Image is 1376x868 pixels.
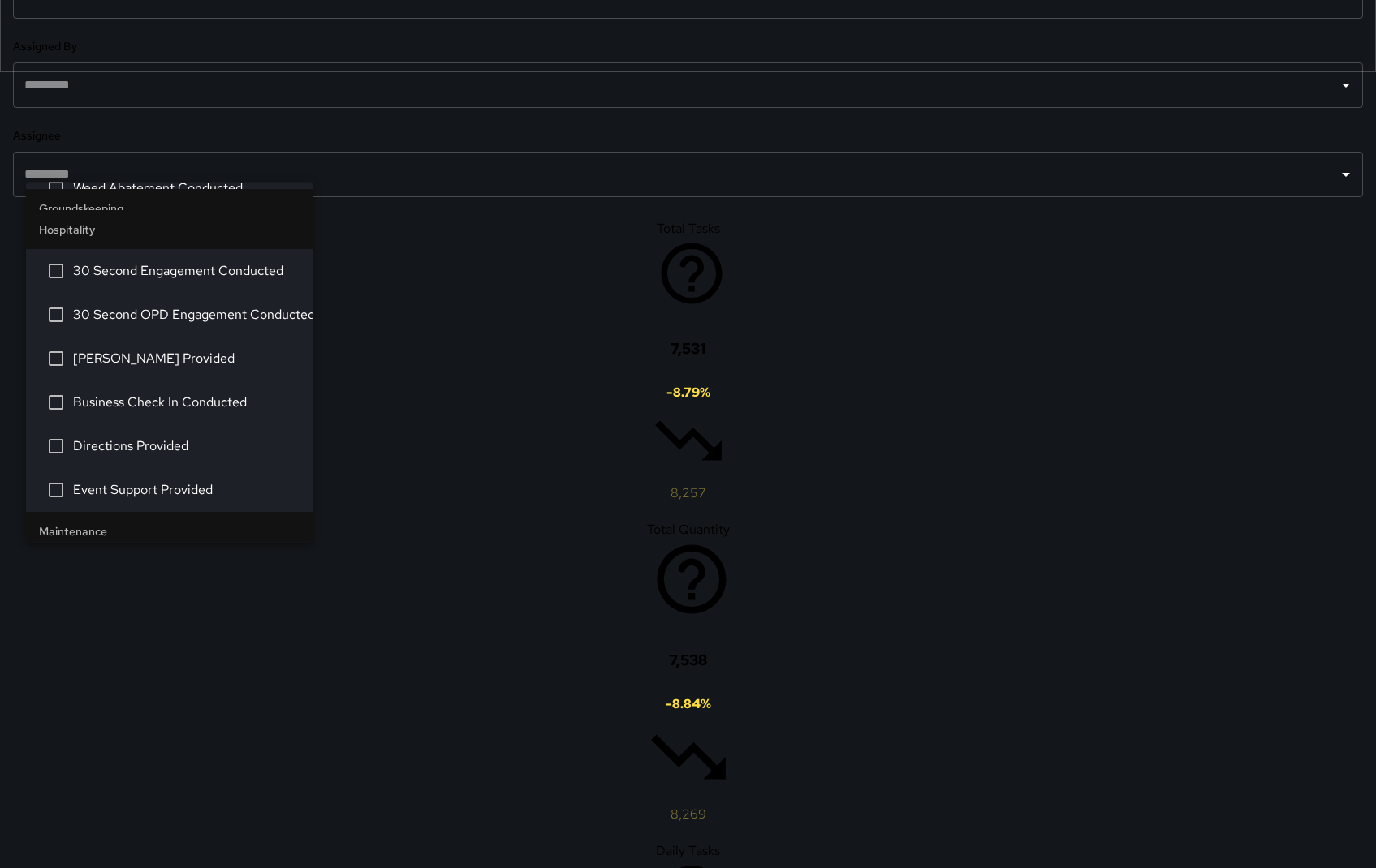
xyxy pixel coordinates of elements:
li: Hospitality [26,211,313,250]
span: 8,257 [671,484,706,501]
span: Total Quantity [647,521,730,538]
h3: 7,538 [644,640,733,680]
span: -8.79 % [666,384,710,401]
svg: Total number of tasks in the selected period, compared to the previous period. [655,237,728,310]
span: Total Tasks [657,220,720,237]
span: Daily Tasks [656,842,720,859]
span: Directions Provided [73,437,300,457]
span: 30 Second OPD Engagement Conducted [73,306,300,325]
span: -8.84 % [666,695,711,712]
h6: Assignee [13,127,1363,145]
li: Groundskeeping [26,189,313,228]
button: Open [1335,74,1357,97]
span: [PERSON_NAME] Provided [73,350,300,369]
span: Event Support Provided [73,481,300,501]
li: Maintenance [26,513,313,552]
span: 8,269 [671,806,706,823]
span: Business Check In Conducted [73,393,300,413]
span: 30 Second Engagement Conducted [73,262,300,281]
h3: 7,531 [649,329,728,368]
svg: Total task quantity in the selected period, compared to the previous period. [650,538,733,621]
button: Open [1335,163,1357,186]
